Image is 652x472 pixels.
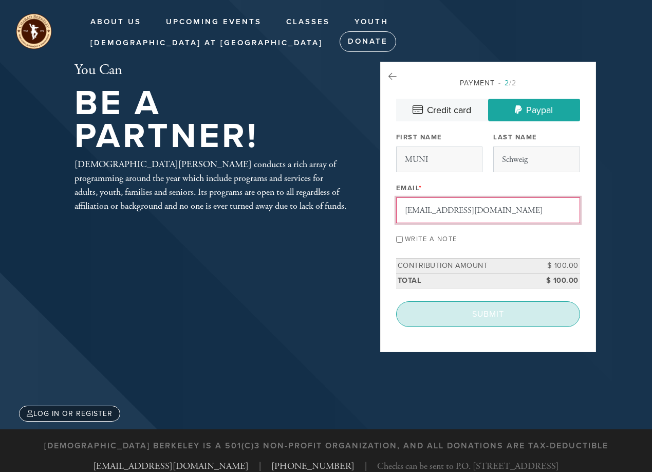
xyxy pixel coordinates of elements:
[396,259,534,274] td: Contribution Amount
[396,99,488,121] a: Credit card
[347,12,396,32] a: Youth
[419,184,422,192] span: This field is required.
[493,133,537,142] label: Last Name
[488,99,580,121] a: Paypal
[15,13,52,50] img: unnamed%20%283%29_0.png
[278,12,338,32] a: Classes
[93,460,249,472] a: [EMAIL_ADDRESS][DOMAIN_NAME]
[19,406,120,422] a: Log in or register
[271,460,355,472] a: [PHONE_NUMBER]
[396,133,442,142] label: First Name
[396,184,422,193] label: Email
[44,441,608,451] h3: [DEMOGRAPHIC_DATA] Berkeley is a 501(c)3 non-profit organization, and all donations are tax-deduc...
[505,79,509,87] span: 2
[396,273,534,288] td: Total
[83,33,330,53] a: [DEMOGRAPHIC_DATA] at [GEOGRAPHIC_DATA]
[405,235,457,243] label: Write a note
[158,12,269,32] a: Upcoming Events
[396,301,580,327] input: Submit
[534,273,580,288] td: $ 100.00
[74,87,347,153] h1: Be A Partner!
[83,12,149,32] a: About Us
[498,79,516,87] span: /2
[74,157,347,213] div: [DEMOGRAPHIC_DATA][PERSON_NAME] conducts a rich array of programming around the year which includ...
[534,259,580,274] td: $ 100.00
[396,78,580,88] div: Payment
[74,62,347,79] h2: You Can
[340,31,396,52] a: Donate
